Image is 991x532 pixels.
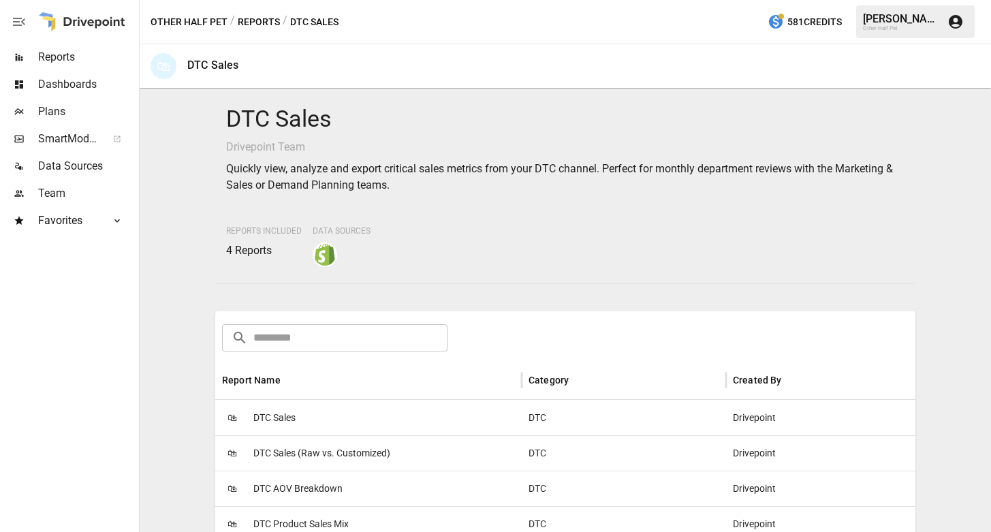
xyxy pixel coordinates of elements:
[226,161,905,193] p: Quickly view, analyze and export critical sales metrics from your DTC channel. Perfect for monthl...
[282,371,301,390] button: Sort
[222,407,242,428] span: 🛍
[38,76,136,93] span: Dashboards
[38,158,136,174] span: Data Sources
[226,105,905,134] h4: DTC Sales
[222,375,281,386] div: Report Name
[863,12,939,25] div: [PERSON_NAME]
[226,242,302,259] p: 4 Reports
[726,435,930,471] div: Drivepoint
[151,53,176,79] div: 🛍
[787,14,842,31] span: 581 Credits
[253,436,390,471] span: DTC Sales (Raw vs. Customized)
[38,131,98,147] span: SmartModel
[230,14,235,31] div: /
[187,59,238,72] div: DTC Sales
[726,471,930,506] div: Drivepoint
[253,401,296,435] span: DTC Sales
[522,471,726,506] div: DTC
[522,400,726,435] div: DTC
[522,435,726,471] div: DTC
[570,371,589,390] button: Sort
[38,104,136,120] span: Plans
[314,244,336,266] img: shopify
[97,129,107,146] span: ™
[226,139,905,155] p: Drivepoint Team
[38,49,136,65] span: Reports
[529,375,569,386] div: Category
[226,226,302,236] span: Reports Included
[238,14,280,31] button: Reports
[733,375,782,386] div: Created By
[222,443,242,463] span: 🛍
[762,10,847,35] button: 581Credits
[38,185,136,202] span: Team
[222,478,242,499] span: 🛍
[863,25,939,31] div: Other Half Pet
[253,471,343,506] span: DTC AOV Breakdown
[726,400,930,435] div: Drivepoint
[38,213,98,229] span: Favorites
[313,226,371,236] span: Data Sources
[151,14,227,31] button: Other Half Pet
[283,14,287,31] div: /
[783,371,802,390] button: Sort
